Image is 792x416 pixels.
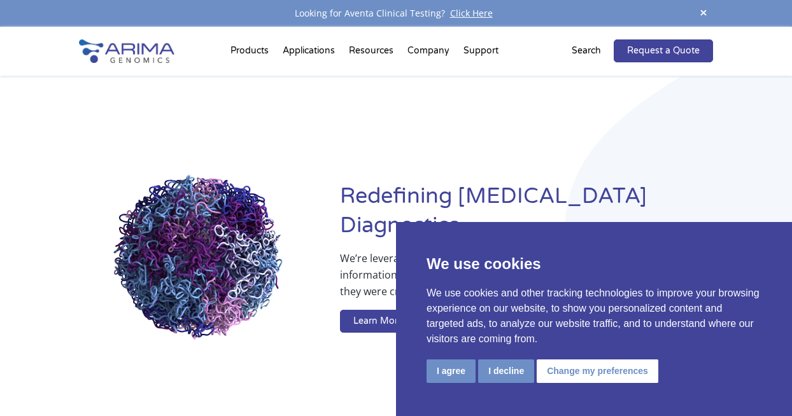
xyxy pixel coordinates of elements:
[537,359,658,383] button: Change my preferences
[340,250,661,310] p: We’re leveraging whole-genome sequence and structure information to ensure breakthrough therapies...
[427,286,761,347] p: We use cookies and other tracking technologies to improve your browsing experience on our website...
[614,39,713,62] a: Request a Quote
[340,182,712,250] h1: Redefining [MEDICAL_DATA] Diagnostics
[445,7,498,19] a: Click Here
[427,253,761,275] p: We use cookies
[572,43,601,59] p: Search
[340,310,416,333] a: Learn More
[79,5,712,22] div: Looking for Aventa Clinical Testing?
[79,39,174,63] img: Arima-Genomics-logo
[478,359,534,383] button: I decline
[427,359,476,383] button: I agree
